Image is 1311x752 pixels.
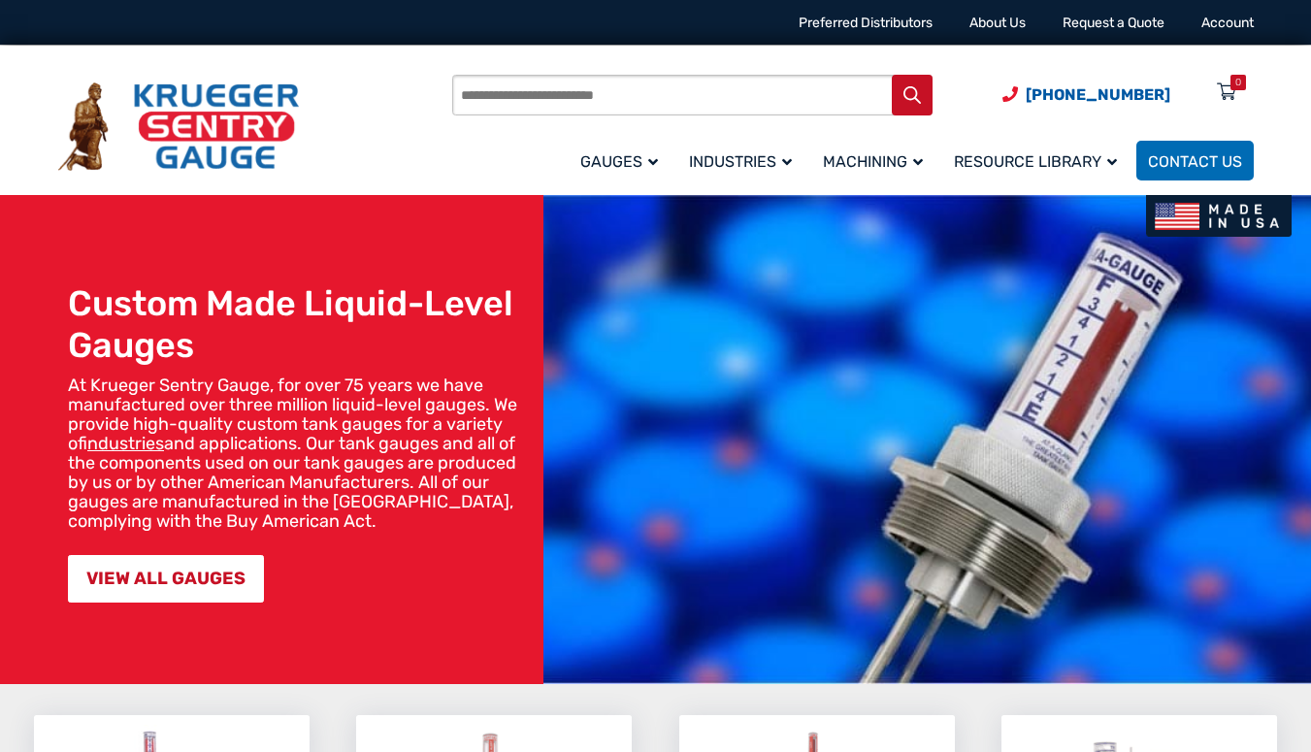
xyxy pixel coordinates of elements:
[569,138,677,183] a: Gauges
[942,138,1136,183] a: Resource Library
[1026,85,1170,104] span: [PHONE_NUMBER]
[543,195,1311,684] img: bg_hero_bannerksentry
[580,152,658,171] span: Gauges
[1063,15,1164,31] a: Request a Quote
[1146,195,1292,237] img: Made In USA
[1148,152,1242,171] span: Contact Us
[811,138,942,183] a: Machining
[969,15,1026,31] a: About Us
[689,152,792,171] span: Industries
[68,282,534,366] h1: Custom Made Liquid-Level Gauges
[1235,75,1241,90] div: 0
[68,555,264,603] a: VIEW ALL GAUGES
[954,152,1117,171] span: Resource Library
[1002,82,1170,107] a: Phone Number (920) 434-8860
[1201,15,1254,31] a: Account
[799,15,933,31] a: Preferred Distributors
[58,82,299,172] img: Krueger Sentry Gauge
[677,138,811,183] a: Industries
[87,433,164,454] a: industries
[823,152,923,171] span: Machining
[68,376,534,531] p: At Krueger Sentry Gauge, for over 75 years we have manufactured over three million liquid-level g...
[1136,141,1254,180] a: Contact Us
